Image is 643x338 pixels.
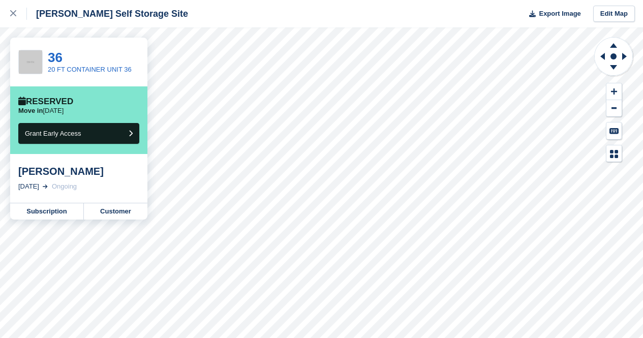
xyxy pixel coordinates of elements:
[52,181,77,192] div: Ongoing
[25,130,81,137] span: Grant Early Access
[593,6,635,22] a: Edit Map
[19,50,42,74] img: 256x256-placeholder-a091544baa16b46aadf0b611073c37e8ed6a367829ab441c3b0103e7cf8a5b1b.png
[606,145,622,162] button: Map Legend
[18,107,43,114] span: Move in
[18,123,139,144] button: Grant Early Access
[18,165,139,177] div: [PERSON_NAME]
[539,9,580,19] span: Export Image
[606,100,622,117] button: Zoom Out
[27,8,188,20] div: [PERSON_NAME] Self Storage Site
[84,203,147,220] a: Customer
[48,66,132,73] a: 20 FT CONTAINER UNIT 36
[43,185,48,189] img: arrow-right-light-icn-cde0832a797a2874e46488d9cf13f60e5c3a73dbe684e267c42b8395dfbc2abf.svg
[606,122,622,139] button: Keyboard Shortcuts
[606,83,622,100] button: Zoom In
[48,50,63,65] a: 36
[523,6,581,22] button: Export Image
[18,181,39,192] div: [DATE]
[18,97,73,107] div: Reserved
[18,107,64,115] p: [DATE]
[10,203,84,220] a: Subscription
